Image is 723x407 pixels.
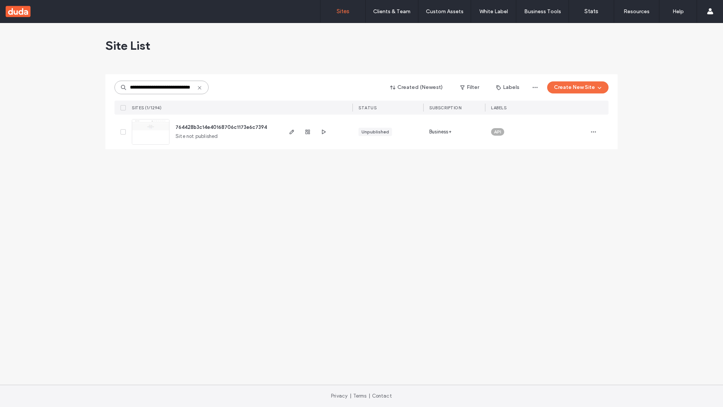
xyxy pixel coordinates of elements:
[547,81,609,93] button: Create New Site
[353,393,367,399] a: Terms
[673,8,684,15] label: Help
[491,105,506,110] span: LABELS
[358,105,377,110] span: STATUS
[524,8,561,15] label: Business Tools
[372,393,392,399] a: Contact
[350,393,351,399] span: |
[373,8,410,15] label: Clients & Team
[453,81,487,93] button: Filter
[490,81,526,93] button: Labels
[429,128,451,136] span: Business+
[494,129,501,135] span: API
[337,8,349,15] label: Sites
[175,124,267,130] a: 764428b3c14e40168706c1173e6c7394
[132,105,162,110] span: SITES (1/1294)
[426,8,464,15] label: Custom Assets
[479,8,508,15] label: White Label
[384,81,450,93] button: Created (Newest)
[175,133,218,140] span: Site not published
[105,38,150,53] span: Site List
[584,8,598,15] label: Stats
[361,129,389,135] div: Unpublished
[624,8,650,15] label: Resources
[369,393,370,399] span: |
[429,105,461,110] span: SUBSCRIPTION
[331,393,348,399] a: Privacy
[19,5,35,12] span: Help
